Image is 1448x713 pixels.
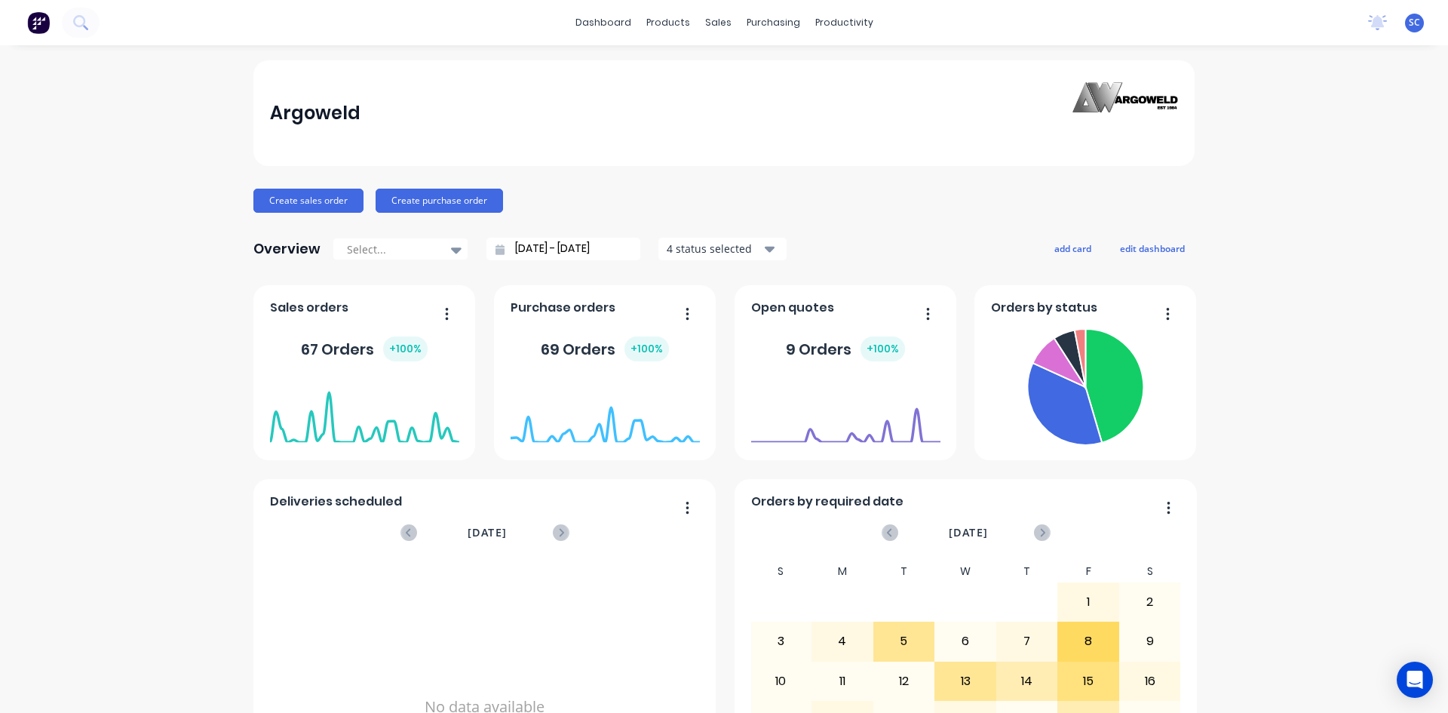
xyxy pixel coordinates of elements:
[376,189,503,213] button: Create purchase order
[253,189,364,213] button: Create sales order
[1120,583,1180,621] div: 2
[270,493,402,511] span: Deliveries scheduled
[667,241,762,257] div: 4 status selected
[997,662,1057,700] div: 14
[786,337,905,361] div: 9 Orders
[541,337,669,361] div: 69 Orders
[1057,561,1119,582] div: F
[874,662,934,700] div: 12
[751,662,811,700] div: 10
[568,11,639,34] a: dashboard
[739,11,808,34] div: purchasing
[808,11,881,34] div: productivity
[1397,662,1433,698] div: Open Intercom Messenger
[812,622,873,660] div: 4
[383,337,428,361] div: + 100 %
[812,662,873,700] div: 11
[811,561,873,582] div: M
[874,622,934,660] div: 5
[935,662,995,700] div: 13
[624,337,669,361] div: + 100 %
[996,561,1058,582] div: T
[751,299,834,317] span: Open quotes
[301,337,428,361] div: 67 Orders
[861,337,905,361] div: + 100 %
[511,299,615,317] span: Purchase orders
[270,98,360,128] div: Argoweld
[1058,622,1118,660] div: 8
[1409,16,1420,29] span: SC
[658,238,787,260] button: 4 status selected
[750,561,812,582] div: S
[698,11,739,34] div: sales
[639,11,698,34] div: products
[270,299,348,317] span: Sales orders
[1119,561,1181,582] div: S
[1058,662,1118,700] div: 15
[1120,662,1180,700] div: 16
[1110,238,1195,258] button: edit dashboard
[1045,238,1101,258] button: add card
[253,234,321,264] div: Overview
[1072,82,1178,145] img: Argoweld
[935,622,995,660] div: 6
[991,299,1097,317] span: Orders by status
[1120,622,1180,660] div: 9
[27,11,50,34] img: Factory
[934,561,996,582] div: W
[1058,583,1118,621] div: 1
[997,622,1057,660] div: 7
[468,524,507,541] span: [DATE]
[751,622,811,660] div: 3
[873,561,935,582] div: T
[949,524,988,541] span: [DATE]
